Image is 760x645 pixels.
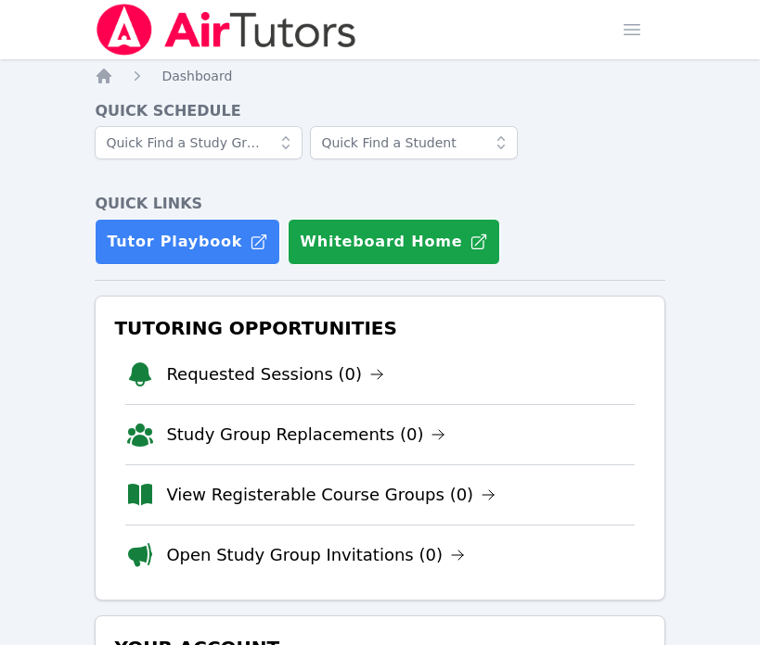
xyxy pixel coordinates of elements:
img: Air Tutors [95,4,357,56]
a: Dashboard [161,67,232,85]
nav: Breadcrumb [95,67,664,85]
h4: Quick Links [95,193,664,215]
a: Requested Sessions (0) [166,361,384,387]
a: View Registerable Course Groups (0) [166,482,496,508]
a: Study Group Replacements (0) [166,422,445,448]
a: Open Study Group Invitations (0) [166,542,465,568]
input: Quick Find a Student [310,126,518,159]
input: Quick Find a Study Group [95,126,303,159]
h4: Quick Schedule [95,100,664,122]
a: Tutor Playbook [95,219,280,265]
h3: Tutoring Opportunities [110,311,649,345]
button: Whiteboard Home [288,219,500,265]
span: Dashboard [161,69,232,83]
